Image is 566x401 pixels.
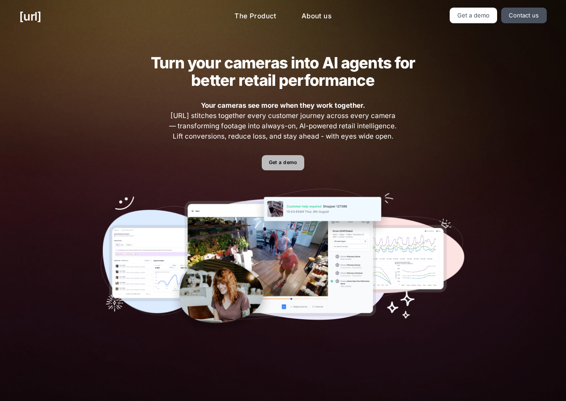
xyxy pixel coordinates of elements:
span: [URL] stitches together every customer journey across every camera — transforming footage into al... [168,101,398,141]
a: [URL] [19,8,41,25]
a: Contact us [501,8,547,23]
a: Get a demo [262,155,304,171]
img: Our tools [101,189,465,337]
a: The Product [227,8,284,25]
a: Get a demo [450,8,498,23]
strong: Your cameras see more when they work together. [201,101,365,110]
a: About us [294,8,339,25]
h2: Turn your cameras into AI agents for better retail performance [136,54,429,89]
